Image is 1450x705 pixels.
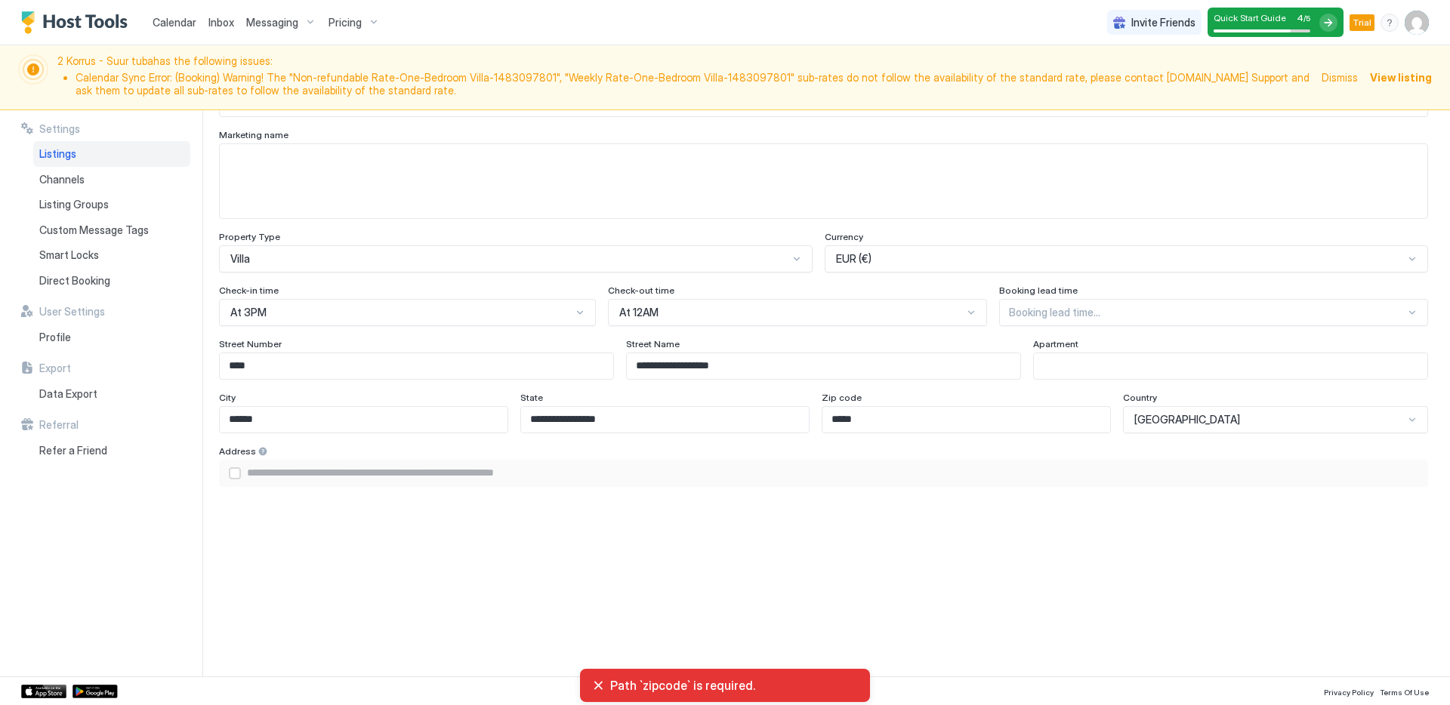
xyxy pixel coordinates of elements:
[1405,11,1429,35] div: User profile
[39,444,107,457] span: Refer a Friend
[230,306,267,319] span: At 3PM
[836,252,872,266] span: EUR (€)
[1370,69,1432,85] div: View listing
[33,141,190,167] a: Listings
[219,231,280,242] span: Property Type
[999,285,1078,296] span: Booking lead time
[33,167,190,192] a: Channels
[153,14,196,30] a: Calendar
[33,217,190,243] a: Custom Message Tags
[219,392,236,403] span: City
[57,54,1313,100] span: 2 Korrus - Suur tuba has the following issues:
[1123,392,1157,403] span: Country
[39,274,110,288] span: Direct Booking
[220,407,507,433] input: Input Field
[1131,16,1195,29] span: Invite Friends
[39,223,149,237] span: Custom Message Tags
[1353,16,1371,29] span: Trial
[39,248,99,262] span: Smart Locks
[610,678,858,693] span: Path `zipcode` is required.
[219,338,282,349] span: Street Number
[521,407,809,433] input: Input Field
[33,438,190,463] a: Refer a Friend
[1214,12,1286,23] span: Quick Start Guide
[39,305,105,319] span: User Settings
[33,242,190,268] a: Smart Locks
[208,14,234,30] a: Inbox
[229,467,241,479] div: airbnbAddress
[33,381,190,407] a: Data Export
[220,353,613,379] input: Input Field
[246,16,298,29] span: Messaging
[33,192,190,217] a: Listing Groups
[39,418,79,432] span: Referral
[219,285,279,296] span: Check-in time
[33,268,190,294] a: Direct Booking
[619,306,659,319] span: At 12AM
[219,129,288,140] span: Marketing name
[219,505,1428,698] iframe: Property location map
[39,173,85,186] span: Channels
[39,362,71,375] span: Export
[153,16,196,29] span: Calendar
[1322,69,1358,85] div: Dismiss
[520,392,543,403] span: State
[626,338,680,349] span: Street Name
[1034,353,1427,379] input: Input Field
[1297,12,1303,23] span: 4
[220,144,1427,218] textarea: Input Field
[39,147,76,161] span: Listings
[39,387,97,401] span: Data Export
[219,445,256,457] span: Address
[1303,14,1310,23] span: / 5
[241,460,1427,486] input: Input Field
[39,122,80,136] span: Settings
[329,16,362,29] span: Pricing
[208,16,234,29] span: Inbox
[822,407,1110,433] input: Input Field
[1381,14,1399,32] div: menu
[608,285,674,296] span: Check-out time
[1033,338,1078,349] span: Apartment
[230,252,250,266] span: Villa
[1134,413,1240,426] span: [GEOGRAPHIC_DATA]
[39,198,109,211] span: Listing Groups
[21,11,134,34] a: Host Tools Logo
[33,325,190,350] a: Profile
[822,392,862,403] span: Zip code
[76,71,1313,97] li: Calendar Sync Error: (Booking) Warning! The "Non-refundable Rate-One-Bedroom Villa-1483097801", "...
[39,331,71,344] span: Profile
[825,231,863,242] span: Currency
[627,353,1020,379] input: Input Field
